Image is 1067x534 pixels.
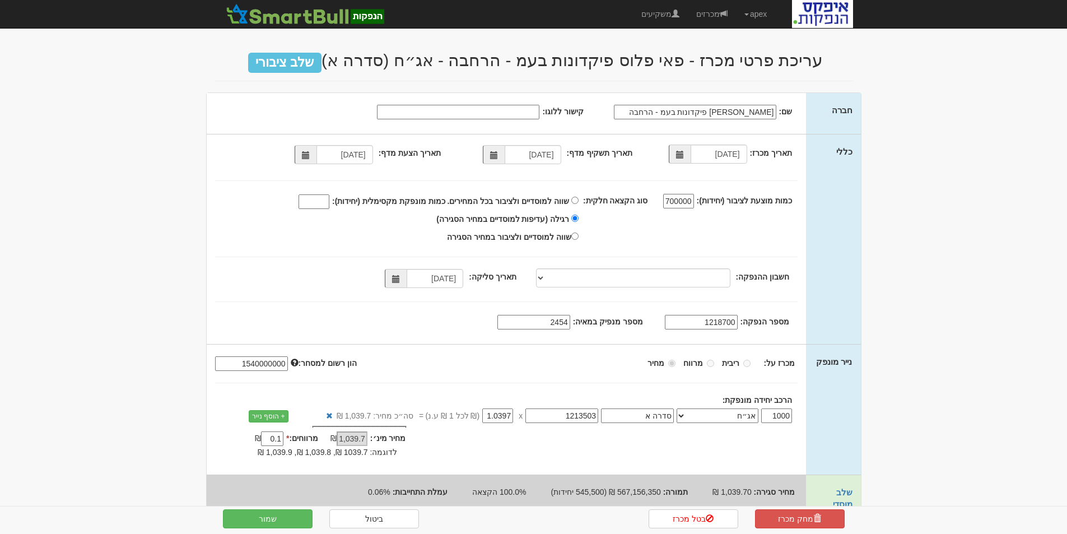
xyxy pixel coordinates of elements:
label: מחיר מינ׳: [370,433,406,444]
label: שם: [779,106,793,117]
input: שם הסדרה [601,408,674,423]
input: כמות [761,408,792,423]
label: מחיר סגירה: [754,486,795,498]
span: 1,039.70 ₪ [712,487,751,496]
label: הון רשום למסחר: [291,357,357,369]
div: ₪ [318,433,370,446]
strong: מחיר [647,359,664,368]
label: מרווחים: [286,433,318,444]
label: מספר הנפקה: [740,316,790,327]
input: שווה למוסדיים ולציבור במחיר הסגירה [571,233,579,240]
label: קישור ללוגו: [542,106,584,117]
span: 567,156,350 ₪ (545,500 יחידות) [551,487,660,496]
img: SmartBull Logo [223,3,388,25]
label: תאריך מכרז: [750,147,793,159]
label: תאריך סליקה: [469,271,516,282]
label: חברה [832,104,852,116]
label: עמלת התחייבות: [393,486,448,498]
a: ביטול [329,509,419,528]
span: שווה למוסדיים ולציבור בכל המחירים. [448,197,569,206]
span: (₪ לכל 1 ₪ ע.נ) [423,410,479,421]
span: 0.06% [368,487,390,496]
span: = [419,410,423,421]
a: שלב מוסדי [833,487,852,509]
input: מספר נייר [525,408,598,423]
strong: הרכב יחידה מונפקת: [723,396,792,405]
input: רגילה (עדיפות למוסדיים במחיר הסגירה) [571,215,579,222]
input: שווה למוסדיים ולציבור בכל המחירים. כמות מונפקת מקסימלית (יחידות): [299,194,329,209]
label: תאריך תשקיף מדף: [567,147,632,159]
span: שווה למוסדיים ולציבור במחיר הסגירה [447,233,571,242]
div: ₪ [234,433,286,446]
button: שמור [223,509,313,528]
a: מחק מכרז [755,509,845,528]
span: שלב ציבורי [248,53,322,73]
label: חשבון ההנפקה: [736,271,790,282]
a: בטל מכרז [649,509,738,528]
span: רגילה (עדיפות למוסדיים במחיר הסגירה) [436,215,569,224]
input: מחיר [668,360,675,367]
strong: מרווח [683,359,703,368]
label: כמות מוצעת לציבור (יחידות): [697,195,793,206]
label: תמורה: [663,486,688,498]
input: שווה למוסדיים ולציבור בכל המחירים. כמות מונפקת מקסימלית (יחידות): [571,197,579,204]
span: x [519,410,523,421]
h2: עריכת פרטי מכרז - פאי פלוס פיקדונות בעמ - הרחבה - אג״ח (סדרה א) [215,51,853,69]
span: 100.0% הקצאה [472,487,526,496]
label: כללי [836,146,852,157]
strong: מכרז על: [764,359,795,368]
input: מרווח [707,360,714,367]
input: ריבית [743,360,751,367]
span: לדוגמה: 1039.7 ₪, 1,039.8 ₪, 1,039.9 ₪ [258,448,397,457]
label: נייר מונפק [816,356,852,368]
a: + הוסף נייר [249,410,288,422]
label: כמות מונפקת מקסימלית (יחידות): [332,196,445,207]
label: תאריך הצעת מדף: [379,147,441,159]
strong: ריבית [722,359,739,368]
input: מחיר [482,408,513,423]
label: סוג הקצאה חלקית: [583,195,647,206]
label: מספר מנפיק במאיה: [573,316,643,327]
span: סה״כ מחיר: 1,039.7 ₪ [337,410,413,421]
